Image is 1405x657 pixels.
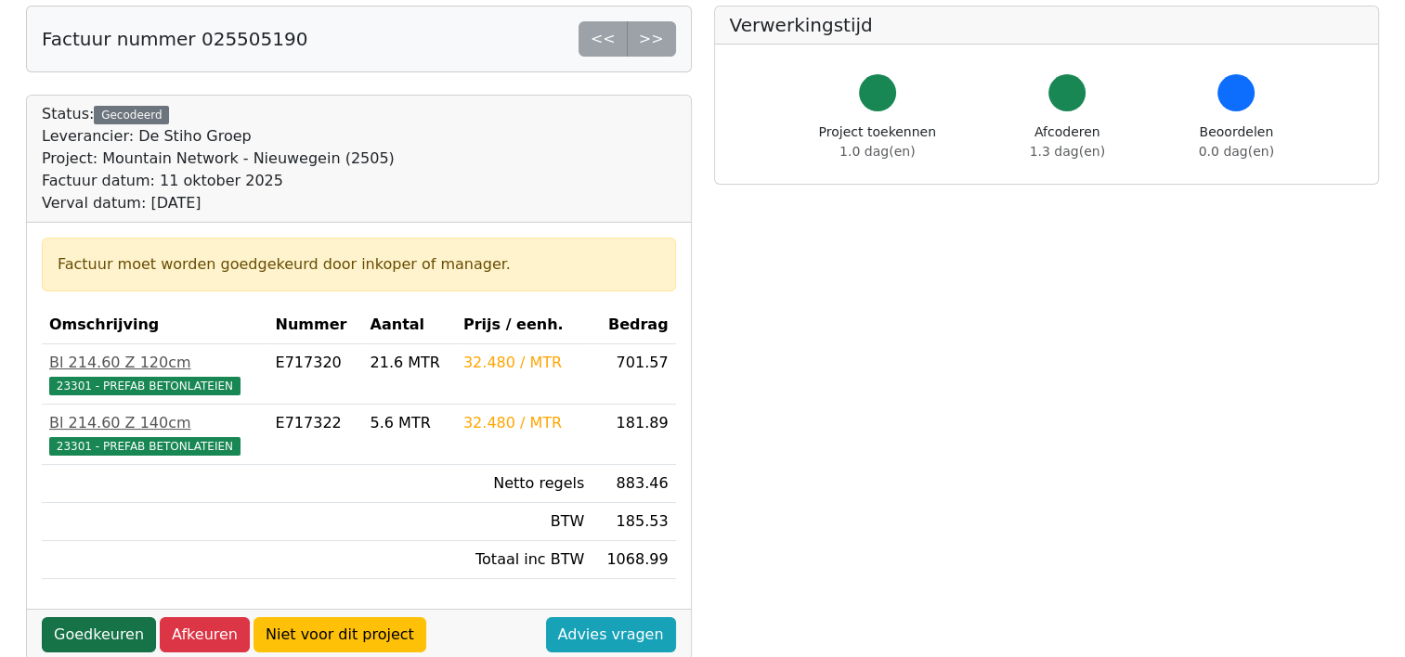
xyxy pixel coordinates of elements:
span: 0.0 dag(en) [1199,144,1274,159]
div: Bl 214.60 Z 120cm [49,352,261,374]
th: Prijs / eenh. [456,306,592,344]
div: 21.6 MTR [371,352,449,374]
h5: Verwerkingstijd [730,14,1364,36]
td: 1068.99 [592,541,675,579]
div: 5.6 MTR [371,412,449,434]
th: Aantal [363,306,456,344]
span: 1.3 dag(en) [1030,144,1105,159]
a: Afkeuren [160,617,250,652]
td: Totaal inc BTW [456,541,592,579]
td: 181.89 [592,405,675,465]
a: Bl 214.60 Z 120cm23301 - PREFAB BETONLATEIEN [49,352,261,396]
span: 23301 - PREFAB BETONLATEIEN [49,437,241,456]
a: Advies vragen [546,617,676,652]
th: Bedrag [592,306,675,344]
div: Project toekennen [819,122,936,161]
td: BTW [456,503,592,541]
a: Bl 214.60 Z 140cm23301 - PREFAB BETONLATEIEN [49,412,261,457]
span: 1.0 dag(en) [839,144,915,159]
td: E717320 [268,344,363,405]
div: Beoordelen [1199,122,1274,161]
td: E717322 [268,405,363,465]
td: 701.57 [592,344,675,405]
th: Omschrijving [42,306,268,344]
div: Gecodeerd [94,106,169,124]
div: Factuur datum: 11 oktober 2025 [42,170,395,192]
div: Factuur moet worden goedgekeurd door inkoper of manager. [58,253,660,276]
th: Nummer [268,306,363,344]
span: 23301 - PREFAB BETONLATEIEN [49,377,241,395]
div: 32.480 / MTR [463,352,584,374]
div: Project: Mountain Network - Nieuwegein (2505) [42,148,395,170]
div: Verval datum: [DATE] [42,192,395,214]
td: 185.53 [592,503,675,541]
h5: Factuur nummer 025505190 [42,28,307,50]
div: Afcoderen [1030,122,1105,161]
div: Status: [42,103,395,214]
td: Netto regels [456,465,592,503]
div: 32.480 / MTR [463,412,584,434]
a: Niet voor dit project [254,617,426,652]
a: Goedkeuren [42,617,156,652]
div: Leverancier: De Stiho Groep [42,125,395,148]
td: 883.46 [592,465,675,503]
div: Bl 214.60 Z 140cm [49,412,261,434]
